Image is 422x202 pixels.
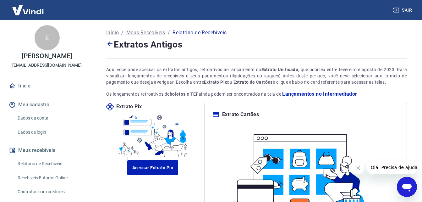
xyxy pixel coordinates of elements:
img: Vindi [8,0,48,20]
p: [PERSON_NAME] [22,53,72,59]
p: Extrato Cartões [222,111,259,118]
p: / [121,29,123,36]
div: E [35,25,60,50]
a: Dados da conta [15,112,86,125]
a: Acessar Extrato Pix [127,160,178,175]
p: [EMAIL_ADDRESS][DOMAIN_NAME] [12,62,82,69]
iframe: Fechar mensagem [352,162,364,174]
h4: Extratos Antigos [106,38,407,51]
div: Aqui você pode acessar os extratos antigos, retroativos ao lançamento do , que ocorreu entre feve... [106,66,407,85]
strong: Extrato Unificado [261,67,298,72]
img: ilustrapix.38d2ed8fdf785898d64e9b5bf3a9451d.svg [116,110,190,160]
iframe: Mensagem da empresa [367,160,417,174]
button: Meu cadastro [8,98,86,112]
p: / [168,29,170,36]
strong: Extrato Pix [204,80,227,85]
a: Recebíveis Futuros Online [15,171,86,184]
span: Olá! Precisa de ajuda? [4,4,53,9]
iframe: Botão para abrir a janela de mensagens [397,177,417,197]
p: Relatório de Recebíveis [173,29,227,36]
a: Início [8,79,86,93]
a: Início [106,29,119,36]
a: Meus Recebíveis [126,29,165,36]
strong: boletos e TEF [170,92,199,97]
a: Contratos com credores [15,185,86,198]
button: Meus recebíveis [8,143,86,157]
a: Relatório de Recebíveis [15,157,86,170]
a: Lançamentos no Intermediador [282,90,357,98]
strong: Extrato de Cartões [233,80,273,85]
p: Extrato Pix [116,103,142,110]
p: Os lançamentos retroativos de ainda podem ser encontrados na tela de [106,90,407,98]
a: Dados de login [15,126,86,139]
button: Sair [392,4,414,16]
